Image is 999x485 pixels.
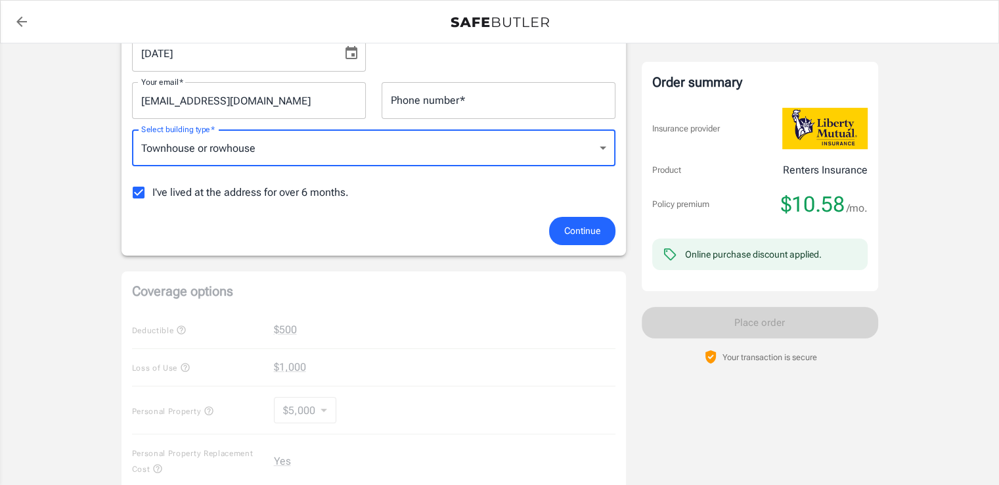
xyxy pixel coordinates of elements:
img: Back to quotes [451,17,549,28]
button: Choose date, selected date is Sep 3, 2025 [338,40,365,66]
div: Order summary [652,72,868,92]
div: Townhouse or rowhouse [132,129,615,166]
label: Your email [141,76,183,87]
div: Online purchase discount applied. [685,248,822,261]
button: Continue [549,217,615,245]
input: Enter number [382,82,615,119]
input: Enter email [132,82,366,119]
p: Policy premium [652,198,709,211]
span: /mo. [847,199,868,218]
span: $10.58 [781,191,845,218]
a: back to quotes [9,9,35,35]
p: Insurance provider [652,122,720,135]
p: Product [652,164,681,177]
img: Liberty Mutual [782,108,868,149]
label: Select building type [141,124,215,135]
input: MM/DD/YYYY [132,35,333,72]
p: Your transaction is secure [722,351,817,363]
p: Renters Insurance [783,162,868,178]
span: Continue [564,223,600,239]
span: I've lived at the address for over 6 months. [152,185,349,200]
